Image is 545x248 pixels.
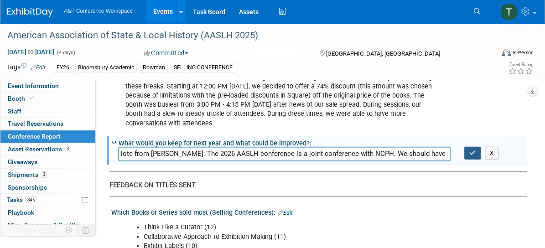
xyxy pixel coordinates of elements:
[8,209,34,216] span: Playbook
[25,196,37,203] span: 84%
[54,63,72,72] div: FY26
[8,145,71,153] span: Asset Reservations
[8,95,36,102] span: Booth
[140,48,192,57] button: Committed
[8,120,63,127] span: Travel Reservations
[111,136,527,148] div: ** What would you keep for next year and what could be improved?:
[144,232,438,242] li: Collaborative Approach to Exhibition Making (11)
[144,223,438,232] li: Think Like a Curator (12)
[8,158,37,165] span: Giveaways
[0,93,95,105] a: Booth
[8,184,47,191] span: Sponsorships
[278,210,293,216] a: Edit
[26,48,35,56] span: to
[452,47,534,61] div: Event Format
[0,219,95,232] a: Misc. Expenses & Credits
[7,8,53,17] img: ExhibitDay
[171,63,235,72] div: SELLING CONFERENCE
[41,171,47,178] span: 3
[8,82,59,89] span: Event Information
[111,206,527,217] div: Which Books or Series sold most (Selling Conferences):
[0,118,95,130] a: Travel Reservations
[500,3,518,21] img: Taylor Thompson
[485,147,499,160] button: X
[509,62,533,67] div: Event Rating
[77,224,96,236] td: Toggle Event Tabs
[0,181,95,194] a: Sponsorships
[140,63,168,72] div: Rowman
[0,156,95,168] a: Giveaways
[29,96,34,101] i: Booth reservation complete
[7,62,46,73] td: Tags
[7,48,55,56] span: [DATE] [DATE]
[31,64,46,71] a: Edit
[0,169,95,181] a: Shipments3
[0,194,95,206] a: Tasks84%
[0,143,95,155] a: Asset Reservations3
[56,50,75,56] span: (4 days)
[0,207,95,219] a: Playbook
[119,32,444,133] div: TT: We had a double booth with five tables. We organized each table by co-publishing partnership ...
[8,171,47,178] span: Shipments
[64,145,71,152] span: 3
[8,133,61,140] span: Conference Report
[8,108,21,115] span: Staff
[4,27,483,44] div: American Association of State & Local History (AASLH 2025)
[0,80,95,92] a: Event Information
[7,196,37,203] span: Tasks
[109,181,520,190] div: FEEDBACK ON TITLES SENT
[326,50,440,57] span: [GEOGRAPHIC_DATA], [GEOGRAPHIC_DATA]
[61,224,77,236] td: Personalize Event Tab Strip
[502,49,511,56] img: Format-Inperson.png
[512,49,534,56] div: In-Person
[75,63,137,72] div: Bloomsbury Academic
[0,105,95,118] a: Staff
[64,8,133,14] span: A&P Conference Workspace
[8,222,79,229] span: Misc. Expenses & Credits
[0,130,95,143] a: Conference Report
